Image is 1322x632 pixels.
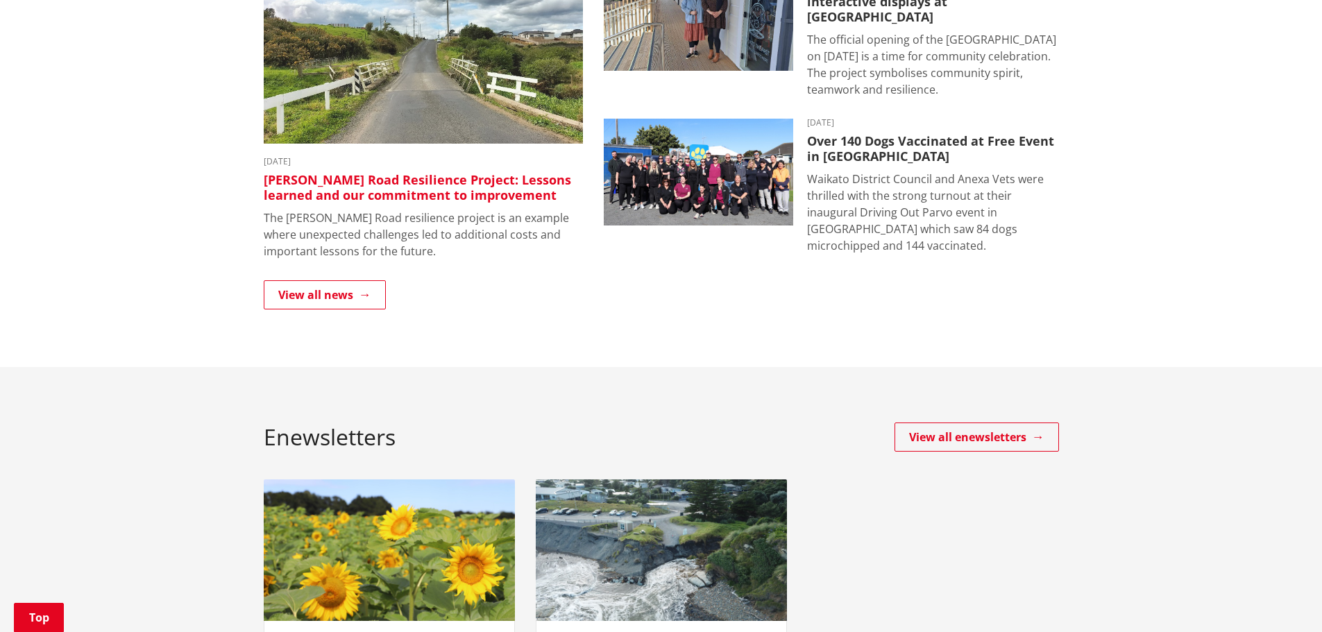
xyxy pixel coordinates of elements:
img: Waikato District News image [264,479,515,621]
a: View all enewsletters [895,422,1059,452]
h3: Over 140 Dogs Vaccinated at Free Event in [GEOGRAPHIC_DATA] [807,134,1059,164]
a: Top [14,603,64,632]
a: [DATE] Over 140 Dogs Vaccinated at Free Event in [GEOGRAPHIC_DATA] Waikato District Council and A... [604,119,1059,254]
p: Waikato District Council and Anexa Vets were thrilled with the strong turnout at their inaugural ... [807,171,1059,254]
p: The official opening of the [GEOGRAPHIC_DATA] on [DATE] is a time for community celebration. The ... [807,31,1059,98]
time: [DATE] [264,157,583,166]
time: [DATE] [807,119,1059,127]
h2: Enewsletters [264,424,396,450]
p: The [PERSON_NAME] Road resilience project is an example where unexpected challenges led to additi... [264,210,583,259]
h3: [PERSON_NAME] Road Resilience Project: Lessons learned and our commitment to improvement [264,173,583,203]
img: 554642373_1205075598320060_7014791421243316406_n [604,119,793,225]
a: View all news [264,280,386,309]
iframe: Messenger Launcher [1258,574,1308,624]
img: port waik beach access [536,479,787,621]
